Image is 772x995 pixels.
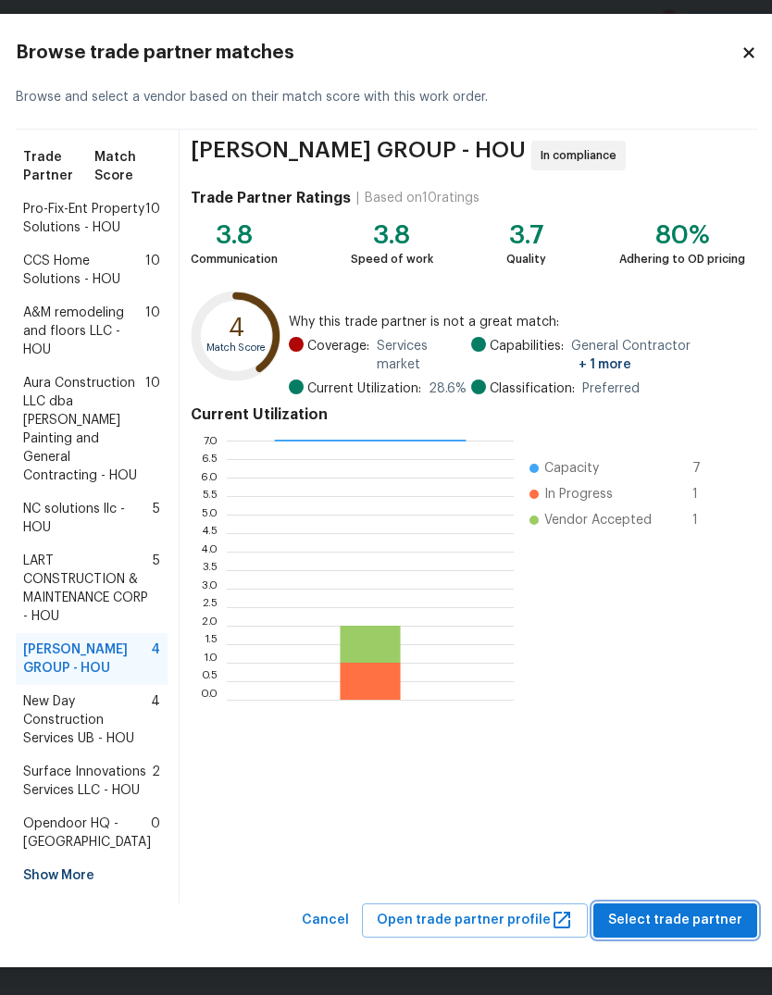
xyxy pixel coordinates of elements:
div: Show More [16,859,168,892]
span: 10 [145,200,160,237]
div: Browse and select a vendor based on their match score with this work order. [16,66,757,130]
span: 28.6 % [429,379,467,398]
div: Based on 10 ratings [365,189,479,207]
span: Trade Partner [23,148,95,185]
text: 4.0 [200,546,218,557]
span: Capacity [544,459,599,478]
div: Speed of work [351,250,433,268]
div: | [351,189,365,207]
text: 2.0 [201,620,218,631]
span: Opendoor HQ - [GEOGRAPHIC_DATA] [23,815,151,852]
div: Communication [191,250,278,268]
h4: Trade Partner Ratings [191,189,351,207]
span: In compliance [541,146,624,165]
button: Select trade partner [593,903,757,938]
text: 0.0 [200,694,218,705]
span: 1 [692,485,722,504]
span: 4 [151,692,160,748]
span: Services market [377,337,472,374]
text: 5.0 [201,509,218,520]
text: 0.5 [201,676,218,687]
span: 10 [145,374,160,485]
text: 1.0 [203,657,218,668]
span: New Day Construction Services UB - HOU [23,692,151,748]
button: Cancel [294,903,356,938]
span: Select trade partner [608,909,742,932]
text: 6.5 [201,454,218,465]
text: 4 [228,316,243,341]
button: Open trade partner profile [362,903,588,938]
span: Pro-Fix-Ent Property Solutions - HOU [23,200,145,237]
span: + 1 more [579,358,631,371]
span: [PERSON_NAME] GROUP - HOU [191,141,526,170]
span: Aura Construction LLC dba [PERSON_NAME] Painting and General Contracting - HOU [23,374,145,485]
text: 1.5 [204,639,218,650]
div: 80% [619,226,745,244]
span: LART CONSTRUCTION & MAINTENANCE CORP - HOU [23,552,153,626]
span: Surface Innovations Services LLC - HOU [23,763,152,800]
span: 2 [152,763,160,800]
span: 5 [153,500,160,537]
div: Quality [506,250,546,268]
div: Adhering to OD pricing [619,250,745,268]
span: CCS Home Solutions - HOU [23,252,145,289]
span: In Progress [544,485,613,504]
span: NC solutions llc - HOU [23,500,153,537]
span: 1 [692,511,722,529]
span: Why this trade partner is not a great match: [289,313,745,331]
text: 6.0 [200,472,218,483]
span: Preferred [582,379,640,398]
div: 3.8 [191,226,278,244]
span: 0 [151,815,160,852]
span: Coverage: [307,337,369,374]
span: 4 [151,641,160,678]
span: Open trade partner profile [377,909,573,932]
span: Classification: [490,379,575,398]
text: Match Score [205,343,266,354]
div: 3.8 [351,226,433,244]
h4: Current Utilization [191,405,746,424]
h2: Browse trade partner matches [16,44,741,62]
span: Cancel [302,909,349,932]
text: 3.5 [202,565,218,576]
span: Vendor Accepted [544,511,652,529]
div: 3.7 [506,226,546,244]
span: Current Utilization: [307,379,421,398]
span: Capabilities: [490,337,564,374]
text: 5.5 [202,491,218,502]
span: 5 [153,552,160,626]
span: [PERSON_NAME] GROUP - HOU [23,641,151,678]
text: 2.5 [202,602,218,613]
text: 7.0 [203,435,218,446]
span: Match Score [94,148,159,185]
span: 10 [145,304,160,359]
span: A&M remodeling and floors LLC - HOU [23,304,145,359]
span: 10 [145,252,160,289]
text: 3.0 [201,583,218,594]
span: 7 [692,459,722,478]
span: General Contractor [571,337,746,374]
text: 4.5 [201,528,218,539]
